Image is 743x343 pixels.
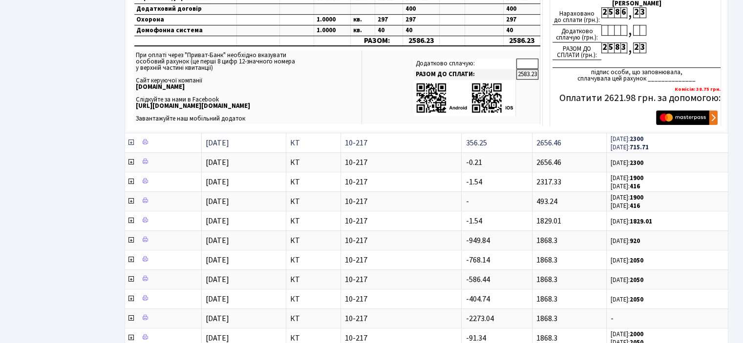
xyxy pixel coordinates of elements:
div: 2 [601,7,608,18]
span: -1.54 [466,216,482,226]
div: 2 [633,7,639,18]
td: 40 [403,25,439,36]
span: 10-217 [345,315,458,323]
div: 3 [620,42,627,53]
span: 1868.3 [536,313,557,324]
div: , [627,42,633,54]
td: 1.0000 [314,14,350,25]
div: 2 [633,42,639,53]
small: [DATE]: [611,330,643,339]
span: 1868.3 [536,235,557,246]
span: 10-217 [345,276,458,283]
span: КТ [290,237,336,244]
span: -0.21 [466,157,482,168]
span: [DATE] [206,138,229,148]
span: 10-217 [345,139,458,147]
td: 400 [503,3,540,14]
span: 10-217 [345,178,458,186]
td: РАЗОМ: [351,36,403,46]
span: [DATE] [206,157,229,168]
b: Комісія: 38.75 грн. [675,85,721,93]
td: 297 [503,14,540,25]
span: КТ [290,198,336,205]
span: КТ [290,276,336,283]
span: 493.24 [536,196,557,207]
span: КТ [290,256,336,264]
div: 5 [608,42,614,53]
span: 10-217 [345,217,458,225]
b: 1900 [630,193,643,202]
small: [DATE]: [611,135,643,143]
td: РАЗОМ ДО СПЛАТИ: [414,69,516,80]
b: 2050 [630,256,643,265]
small: [DATE]: [611,237,640,245]
div: 3 [639,42,646,53]
span: КТ [290,315,336,323]
small: [DATE]: [611,217,652,226]
small: [DATE]: [611,256,643,265]
span: 2656.46 [536,157,561,168]
span: 1868.3 [536,255,557,265]
span: - [466,196,468,207]
div: 6 [620,7,627,18]
td: Домофонна система [134,25,236,36]
b: 2300 [630,135,643,143]
span: 10-217 [345,159,458,166]
td: 2583.23 [516,69,538,80]
td: 2586.23 [503,36,540,46]
small: [DATE]: [611,159,643,167]
b: 416 [630,202,640,210]
b: 1829.01 [630,217,652,226]
td: 40 [375,25,403,36]
div: , [627,7,633,19]
td: 2586.23 [403,36,439,46]
span: 2317.33 [536,177,561,187]
span: 10-217 [345,256,458,264]
b: 715.71 [630,143,649,152]
span: 10-217 [345,198,458,205]
td: 1.0000 [314,25,350,36]
span: КТ [290,139,336,147]
td: кв. [351,14,375,25]
span: КТ [290,217,336,225]
span: 2656.46 [536,138,561,148]
span: [DATE] [206,196,229,207]
td: Охорона [134,14,236,25]
span: [DATE] [206,294,229,304]
div: [PERSON_NAME] [552,0,721,7]
span: -768.14 [466,255,489,265]
span: -2273.04 [466,313,493,324]
div: підпис особи, що заповнювала, сплачувала цей рахунок ______________ [552,67,721,82]
small: [DATE]: [611,276,643,284]
span: 10-217 [345,237,458,244]
small: [DATE]: [611,295,643,304]
span: [DATE] [206,216,229,226]
span: [DATE] [206,274,229,285]
b: 416 [630,182,640,191]
span: -404.74 [466,294,489,304]
h5: Оплатити 2621.98 грн. за допомогою: [552,92,721,104]
b: [DOMAIN_NAME] [136,82,185,91]
span: -949.84 [466,235,489,246]
span: 356.25 [466,138,487,148]
div: 2 [601,42,608,53]
b: 920 [630,237,640,245]
span: КТ [290,178,336,186]
span: КТ [290,159,336,166]
b: 2300 [630,159,643,167]
span: КТ [290,334,336,342]
span: [DATE] [206,177,229,187]
small: [DATE]: [611,193,643,202]
div: 8 [614,42,620,53]
span: -586.44 [466,274,489,285]
div: 3 [639,7,646,18]
span: КТ [290,295,336,303]
span: [DATE] [206,235,229,246]
td: Додатково сплачую: [414,59,516,69]
small: [DATE]: [611,182,640,191]
div: 8 [614,7,620,18]
small: [DATE]: [611,174,643,182]
b: 2000 [630,330,643,339]
td: 297 [375,14,403,25]
div: , [627,25,633,36]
